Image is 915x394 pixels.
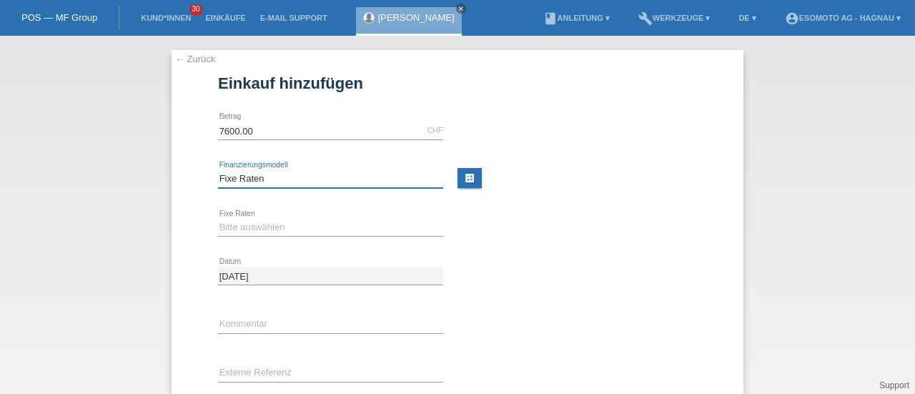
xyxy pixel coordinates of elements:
a: bookAnleitung ▾ [536,14,617,22]
a: Support [879,380,909,390]
i: account_circle [785,11,799,26]
a: Einkäufe [198,14,252,22]
i: close [457,5,465,12]
div: CHF [427,126,443,134]
i: book [543,11,558,26]
a: [PERSON_NAME] [378,12,455,23]
a: Kund*innen [134,14,198,22]
i: calculate [464,172,475,184]
a: calculate [457,168,482,188]
a: E-Mail Support [253,14,335,22]
a: ← Zurück [175,54,215,64]
a: buildWerkzeuge ▾ [631,14,718,22]
a: close [456,4,466,14]
a: DE ▾ [731,14,763,22]
i: build [638,11,653,26]
h1: Einkauf hinzufügen [218,74,697,92]
a: POS — MF Group [21,12,97,23]
a: account_circleEsomoto AG - Hagnau ▾ [778,14,908,22]
span: 30 [189,4,202,16]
